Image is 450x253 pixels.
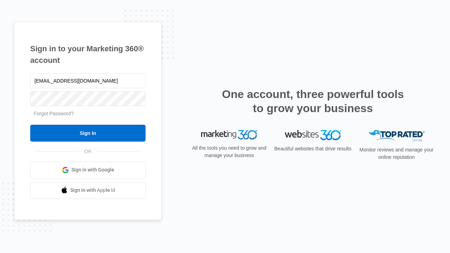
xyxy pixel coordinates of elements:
[357,146,436,161] p: Monitor reviews and manage your online reputation
[30,43,146,66] h1: Sign in to your Marketing 360® account
[71,166,114,174] span: Sign in with Google
[368,130,425,142] img: Top Rated Local
[30,182,146,199] a: Sign in with Apple Id
[190,144,269,159] p: All the tools you need to grow and manage your business
[79,148,97,155] span: OR
[285,130,341,140] img: Websites 360
[34,111,74,116] a: Forgot Password?
[274,145,352,153] p: Beautiful websites that drive results
[30,162,146,179] a: Sign in with Google
[30,73,146,88] input: Email
[201,130,257,140] img: Marketing 360
[30,125,146,142] input: Sign In
[70,187,115,194] span: Sign in with Apple Id
[220,87,406,115] h2: One account, three powerful tools to grow your business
